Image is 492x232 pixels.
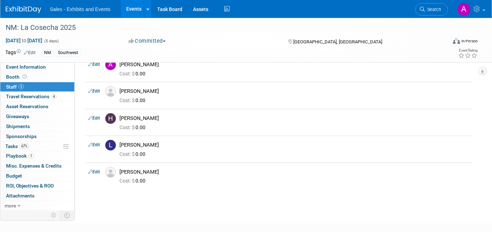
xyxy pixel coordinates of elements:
[48,211,60,220] td: Personalize Event Tab Strip
[24,50,36,55] a: Edit
[0,151,74,161] a: Playbook1
[0,171,74,181] a: Budget
[119,71,135,77] span: Cost: $
[0,82,74,92] a: Staff5
[119,178,135,184] span: Cost: $
[119,71,148,77] span: 0.00
[119,88,470,95] div: [PERSON_NAME]
[18,84,24,89] span: 5
[105,59,116,70] img: A.jpg
[0,72,74,82] a: Booth
[453,38,460,44] img: Format-Inperson.png
[457,2,471,16] img: Alexandra Horne
[6,183,54,189] span: ROI, Objectives & ROO
[0,122,74,131] a: Shipments
[88,142,100,147] a: Edit
[119,151,148,157] span: 0.00
[119,125,148,130] span: 0.00
[6,114,29,119] span: Giveaways
[6,153,34,159] span: Playbook
[425,7,441,12] span: Search
[0,132,74,141] a: Sponsorships
[0,142,74,151] a: Tasks67%
[119,151,135,157] span: Cost: $
[21,74,28,79] span: Booth not reserved yet
[5,143,29,149] span: Tasks
[0,112,74,121] a: Giveaways
[20,143,29,149] span: 67%
[6,193,34,199] span: Attachments
[119,169,470,175] div: [PERSON_NAME]
[415,3,448,16] a: Search
[51,94,57,99] span: 4
[88,116,100,121] a: Edit
[458,49,477,52] div: Event Rating
[105,140,116,151] img: L.jpg
[105,113,116,124] img: H.jpg
[6,74,28,80] span: Booth
[461,38,478,44] div: In-Person
[119,125,135,130] span: Cost: $
[293,39,382,44] span: [GEOGRAPHIC_DATA], [GEOGRAPHIC_DATA]
[119,115,470,122] div: [PERSON_NAME]
[119,178,148,184] span: 0.00
[56,49,80,57] div: Southwest
[119,142,470,148] div: [PERSON_NAME]
[6,123,30,129] span: Shipments
[44,39,59,43] span: (5 days)
[6,94,57,99] span: Travel Reservations
[119,97,148,103] span: 0.00
[0,161,74,171] a: Misc. Expenses & Credits
[5,37,43,44] span: [DATE] [DATE]
[408,37,478,48] div: Event Format
[119,61,470,68] div: [PERSON_NAME]
[6,173,22,179] span: Budget
[105,167,116,178] img: Associate-Profile-5.png
[126,37,169,45] button: Committed
[88,62,100,67] a: Edit
[119,97,135,103] span: Cost: $
[6,104,48,109] span: Asset Reservations
[5,49,36,57] td: Tags
[6,163,61,169] span: Misc. Expenses & Credits
[42,49,53,57] div: NM
[88,89,100,94] a: Edit
[0,191,74,201] a: Attachments
[5,203,16,209] span: more
[6,84,24,90] span: Staff
[6,64,46,70] span: Event Information
[0,62,74,72] a: Event Information
[105,86,116,97] img: Associate-Profile-5.png
[60,211,75,220] td: Toggle Event Tabs
[0,201,74,211] a: more
[88,169,100,174] a: Edit
[6,6,41,13] img: ExhibitDay
[6,133,37,139] span: Sponsorships
[28,153,34,159] span: 1
[0,181,74,191] a: ROI, Objectives & ROO
[3,21,438,34] div: NM: La Cosecha 2025
[0,92,74,101] a: Travel Reservations4
[21,38,27,43] span: to
[0,102,74,111] a: Asset Reservations
[50,6,110,12] span: Sales - Exhibits and Events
